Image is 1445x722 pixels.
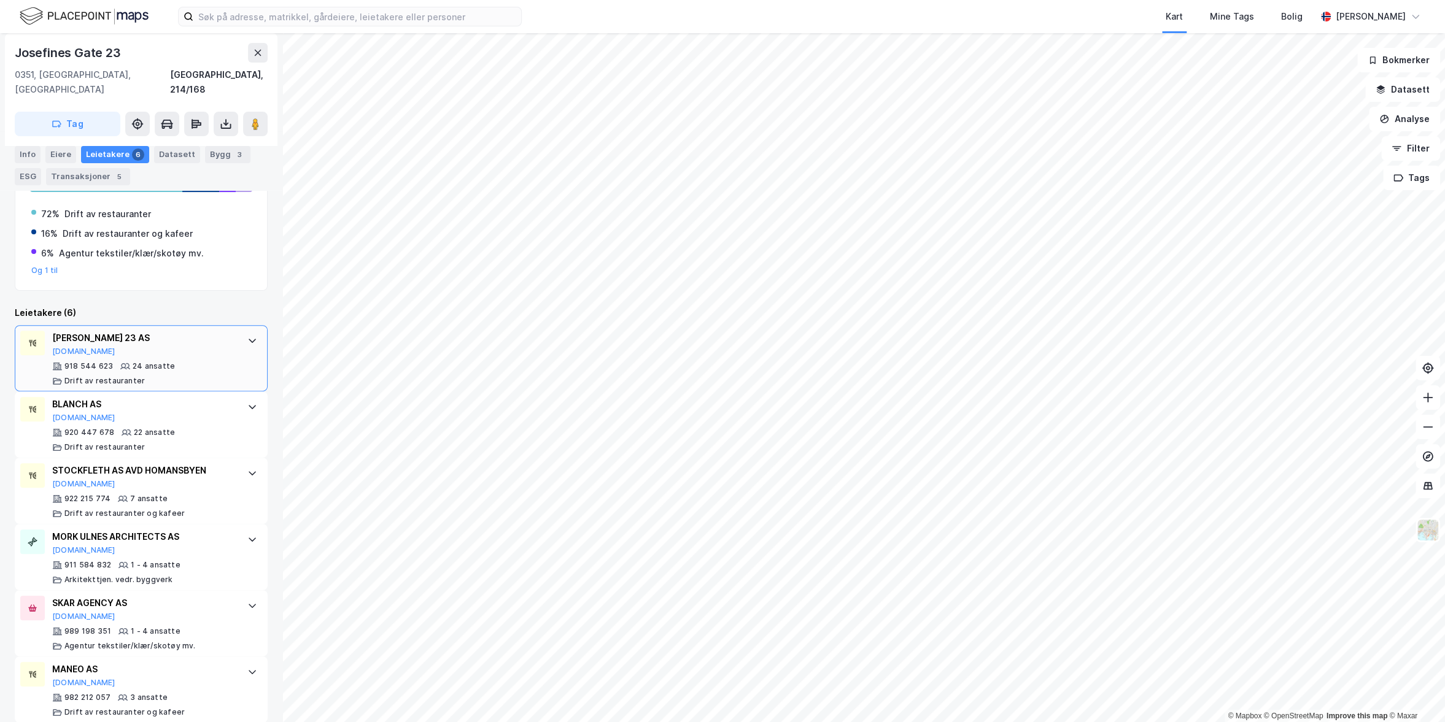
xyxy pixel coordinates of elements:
[45,146,76,163] div: Eiere
[52,413,115,423] button: [DOMAIN_NAME]
[15,305,268,320] div: Leietakere (6)
[1357,48,1440,72] button: Bokmerker
[64,641,196,651] div: Agentur tekstiler/klær/skotøy mv.
[1210,9,1254,24] div: Mine Tags
[130,693,168,702] div: 3 ansatte
[64,707,185,717] div: Drift av restauranter og kafeer
[131,560,180,570] div: 1 - 4 ansatte
[1336,9,1406,24] div: [PERSON_NAME]
[1365,77,1440,102] button: Datasett
[205,146,250,163] div: Bygg
[15,43,123,63] div: Josefines Gate 23
[52,529,235,544] div: MORK ULNES ARCHITECTS AS
[1384,663,1445,722] iframe: Chat Widget
[64,207,151,221] div: Drift av restauranter
[64,428,114,437] div: 920 447 678
[52,479,115,489] button: [DOMAIN_NAME]
[31,266,58,275] button: Og 1 til
[46,168,130,185] div: Transaksjoner
[1264,712,1323,720] a: OpenStreetMap
[64,376,145,386] div: Drift av restauranter
[52,347,115,356] button: [DOMAIN_NAME]
[1281,9,1303,24] div: Bolig
[1228,712,1261,720] a: Mapbox
[131,626,180,636] div: 1 - 4 ansatte
[15,168,41,185] div: ESG
[233,148,246,161] div: 3
[52,463,235,478] div: STOCKFLETH AS AVD HOMANSBYEN
[64,693,110,702] div: 982 212 057
[81,146,149,163] div: Leietakere
[41,226,58,241] div: 16%
[52,397,235,412] div: BLANCH AS
[64,626,111,636] div: 989 198 351
[193,7,521,26] input: Søk på adresse, matrikkel, gårdeiere, leietakere eller personer
[170,67,268,97] div: [GEOGRAPHIC_DATA], 214/168
[132,148,144,161] div: 6
[52,662,235,677] div: MANEO AS
[15,67,170,97] div: 0351, [GEOGRAPHIC_DATA], [GEOGRAPHIC_DATA]
[41,246,54,261] div: 6%
[20,6,149,27] img: logo.f888ab2527a4732fd821a326f86c7f29.svg
[133,361,175,371] div: 24 ansatte
[64,575,173,585] div: Arkitekttjen. vedr. byggverk
[1381,136,1440,161] button: Filter
[41,207,60,221] div: 72%
[1166,9,1183,24] div: Kart
[64,560,111,570] div: 911 584 832
[63,226,193,241] div: Drift av restauranter og kafeer
[64,494,110,504] div: 922 215 774
[64,509,185,518] div: Drift av restauranter og kafeer
[64,442,145,452] div: Drift av restauranter
[52,545,115,555] button: [DOMAIN_NAME]
[154,146,200,163] div: Datasett
[52,331,235,345] div: [PERSON_NAME] 23 AS
[52,678,115,688] button: [DOMAIN_NAME]
[1369,107,1440,131] button: Analyse
[52,596,235,610] div: SKAR AGENCY AS
[1416,518,1439,542] img: Z
[1327,712,1387,720] a: Improve this map
[15,112,120,136] button: Tag
[64,361,113,371] div: 918 544 623
[134,428,175,437] div: 22 ansatte
[113,171,125,183] div: 5
[15,146,41,163] div: Info
[130,494,168,504] div: 7 ansatte
[1383,166,1440,190] button: Tags
[59,246,204,261] div: Agentur tekstiler/klær/skotøy mv.
[52,612,115,621] button: [DOMAIN_NAME]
